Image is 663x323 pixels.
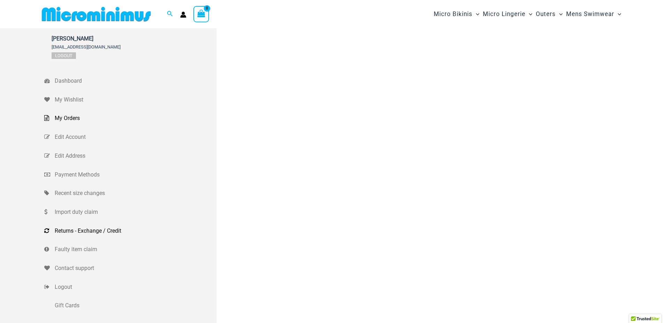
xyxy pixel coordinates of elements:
a: Faulty item claim [44,240,217,259]
a: OutersMenu ToggleMenu Toggle [534,3,564,25]
span: Faulty item claim [55,244,215,255]
span: Mens Swimwear [566,5,614,23]
span: Contact support [55,263,215,273]
a: Edit Account [44,128,217,147]
a: Dashboard [44,72,217,90]
span: Import duty claim [55,207,215,217]
a: Gift Cards [44,296,217,315]
span: Menu Toggle [525,5,532,23]
span: Gift Cards [55,300,215,311]
a: My Orders [44,109,217,128]
iframe: Microminimus Shop Returns [234,28,619,251]
span: Dashboard [55,76,215,86]
span: Micro Bikinis [434,5,472,23]
span: Edit Address [55,151,215,161]
a: Contact support [44,259,217,278]
span: [EMAIL_ADDRESS][DOMAIN_NAME] [52,44,121,50]
a: Logout [52,52,76,59]
span: My Wishlist [55,95,215,105]
span: Payment Methods [55,170,215,180]
a: Search icon link [167,10,173,18]
a: Recent size changes [44,184,217,203]
a: Payment Methods [44,165,217,184]
a: Micro LingerieMenu ToggleMenu Toggle [481,3,534,25]
a: Edit Address [44,147,217,165]
span: My Orders [55,113,215,123]
a: View Shopping Cart, empty [193,6,209,22]
span: Returns - Exchange / Credit [55,226,215,236]
a: Logout [44,278,217,296]
span: [PERSON_NAME] [52,35,121,42]
span: Edit Account [55,132,215,142]
span: Menu Toggle [472,5,479,23]
span: Micro Lingerie [483,5,525,23]
span: Logout [55,282,215,292]
span: Menu Toggle [556,5,563,23]
nav: Site Navigation [431,2,624,26]
a: Returns - Exchange / Credit [44,221,217,240]
span: Menu Toggle [614,5,621,23]
a: My Wishlist [44,90,217,109]
a: Mens SwimwearMenu ToggleMenu Toggle [564,3,623,25]
span: Recent size changes [55,188,215,198]
a: Account icon link [180,12,186,18]
a: Import duty claim [44,203,217,221]
span: Outers [536,5,556,23]
a: Micro BikinisMenu ToggleMenu Toggle [432,3,481,25]
img: MM SHOP LOGO FLAT [39,6,154,22]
